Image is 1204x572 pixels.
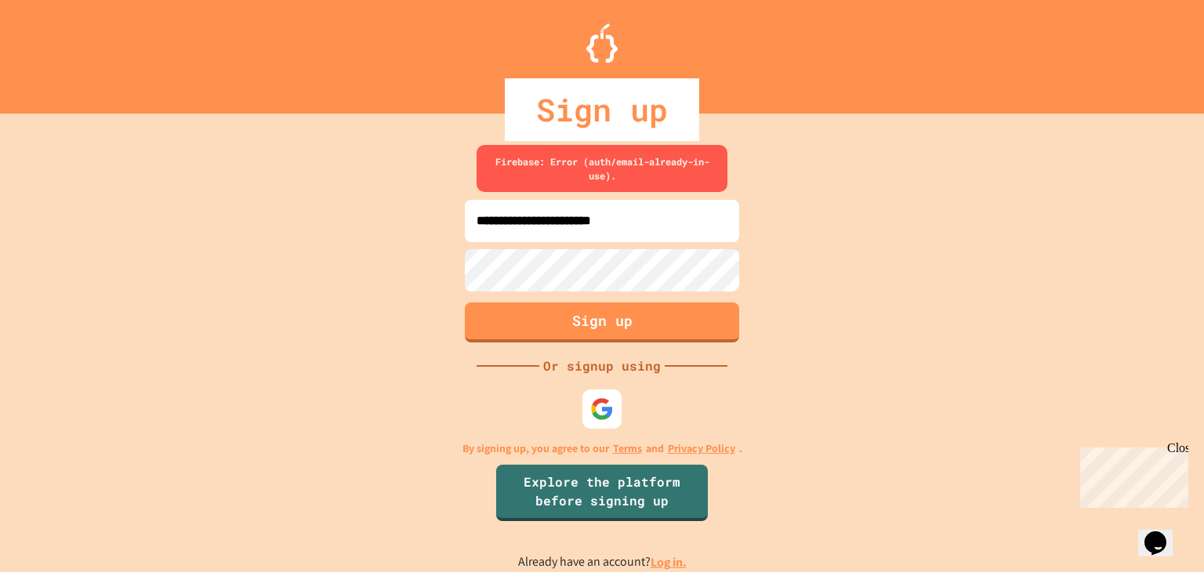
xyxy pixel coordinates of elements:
div: Or signup using [539,357,665,375]
div: Chat with us now!Close [6,6,108,100]
button: Sign up [465,302,739,342]
a: Log in. [651,554,687,570]
a: Terms [613,440,642,457]
img: Logo.svg [586,24,618,63]
img: google-icon.svg [590,397,614,421]
a: Explore the platform before signing up [496,465,708,521]
p: Already have an account? [518,552,687,572]
a: Privacy Policy [668,440,735,457]
iframe: chat widget [1074,441,1188,508]
div: Sign up [505,78,699,141]
div: Firebase: Error (auth/email-already-in-use). [477,145,727,192]
iframe: chat widget [1138,509,1188,556]
p: By signing up, you agree to our and . [462,440,742,457]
